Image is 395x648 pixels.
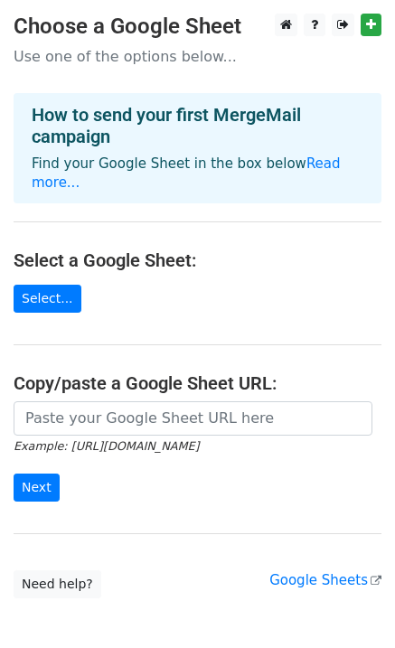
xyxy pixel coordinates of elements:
[14,401,372,436] input: Paste your Google Sheet URL here
[14,285,81,313] a: Select...
[14,47,381,66] p: Use one of the options below...
[14,372,381,394] h4: Copy/paste a Google Sheet URL:
[14,14,381,40] h3: Choose a Google Sheet
[14,474,60,502] input: Next
[14,439,199,453] small: Example: [URL][DOMAIN_NAME]
[14,570,101,598] a: Need help?
[32,104,363,147] h4: How to send your first MergeMail campaign
[32,155,341,191] a: Read more...
[14,249,381,271] h4: Select a Google Sheet:
[269,572,381,588] a: Google Sheets
[32,155,363,193] p: Find your Google Sheet in the box below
